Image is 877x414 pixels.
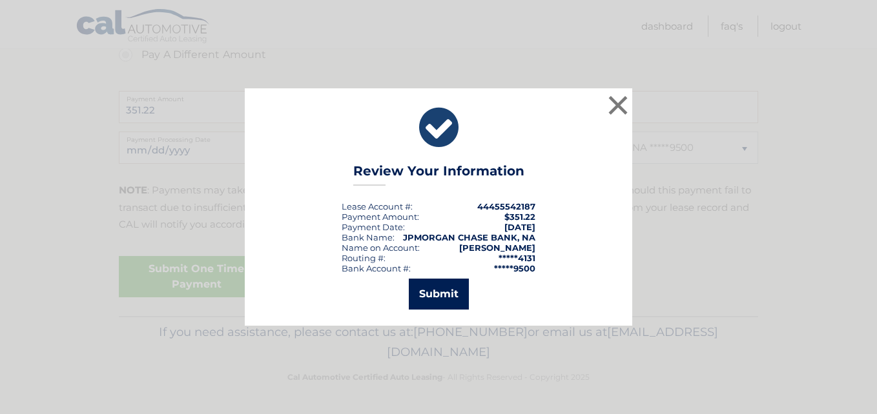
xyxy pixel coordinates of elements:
[342,212,419,222] div: Payment Amount:
[342,242,420,253] div: Name on Account:
[459,242,535,253] strong: [PERSON_NAME]
[477,201,535,212] strong: 44455542187
[409,279,469,310] button: Submit
[342,263,411,273] div: Bank Account #:
[342,201,413,212] div: Lease Account #:
[342,232,395,242] div: Bank Name:
[342,222,403,232] span: Payment Date
[504,222,535,232] span: [DATE]
[342,222,405,232] div: :
[605,92,631,118] button: ×
[353,163,524,186] h3: Review Your Information
[342,253,386,263] div: Routing #:
[504,212,535,222] span: $351.22
[403,232,535,242] strong: JPMORGAN CHASE BANK, NA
